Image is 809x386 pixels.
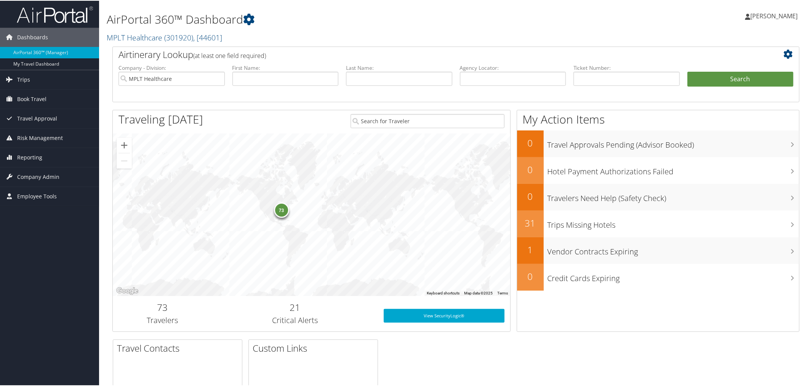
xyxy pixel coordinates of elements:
h2: 0 [517,269,544,282]
a: Terms (opens in new tab) [497,290,508,294]
label: First Name: [232,63,339,71]
span: Dashboards [17,27,48,46]
a: 0Credit Cards Expiring [517,263,799,290]
h3: Travel Approvals Pending (Advisor Booked) [548,135,799,150]
img: airportal-logo.png [17,5,93,23]
h2: Custom Links [253,341,378,354]
a: View SecurityLogic® [384,308,505,322]
h3: Credit Cards Expiring [548,269,799,283]
span: , [ 44601 ] [193,32,222,42]
span: (at least one field required) [193,51,266,59]
a: 0Travelers Need Help (Safety Check) [517,183,799,210]
h2: Travel Contacts [117,341,242,354]
span: [PERSON_NAME] [750,11,798,19]
span: ( 301920 ) [164,32,193,42]
span: Travel Approval [17,108,57,127]
img: Google [115,285,140,295]
span: Map data ©2025 [464,290,493,294]
button: Search [687,71,794,86]
a: 0Travel Approvals Pending (Advisor Booked) [517,130,799,156]
a: 1Vendor Contracts Expiring [517,236,799,263]
label: Company - Division: [119,63,225,71]
h2: 31 [517,216,544,229]
h3: Hotel Payment Authorizations Failed [548,162,799,176]
label: Agency Locator: [460,63,566,71]
h2: 0 [517,189,544,202]
a: Open this area in Google Maps (opens a new window) [115,285,140,295]
a: MPLT Healthcare [107,32,222,42]
span: Risk Management [17,128,63,147]
input: Search for Traveler [351,113,505,127]
h2: 73 [119,300,207,313]
button: Zoom out [117,153,132,168]
span: Employee Tools [17,186,57,205]
h2: 0 [517,162,544,175]
label: Last Name: [346,63,452,71]
h1: My Action Items [517,111,799,127]
h2: 1 [517,243,544,256]
a: 0Hotel Payment Authorizations Failed [517,156,799,183]
button: Zoom in [117,137,132,152]
h3: Travelers Need Help (Safety Check) [548,188,799,203]
div: 73 [274,202,289,217]
h3: Trips Missing Hotels [548,215,799,230]
span: Reporting [17,147,42,166]
h3: Travelers [119,314,207,325]
h3: Vendor Contracts Expiring [548,242,799,256]
h3: Critical Alerts [218,314,372,325]
h2: 0 [517,136,544,149]
a: [PERSON_NAME] [745,4,805,27]
h2: Airtinerary Lookup [119,47,736,60]
span: Trips [17,69,30,88]
span: Company Admin [17,167,59,186]
button: Keyboard shortcuts [427,290,460,295]
a: 31Trips Missing Hotels [517,210,799,236]
h1: AirPortal 360™ Dashboard [107,11,572,27]
h1: Traveling [DATE] [119,111,203,127]
span: Book Travel [17,89,46,108]
h2: 21 [218,300,372,313]
label: Ticket Number: [574,63,680,71]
